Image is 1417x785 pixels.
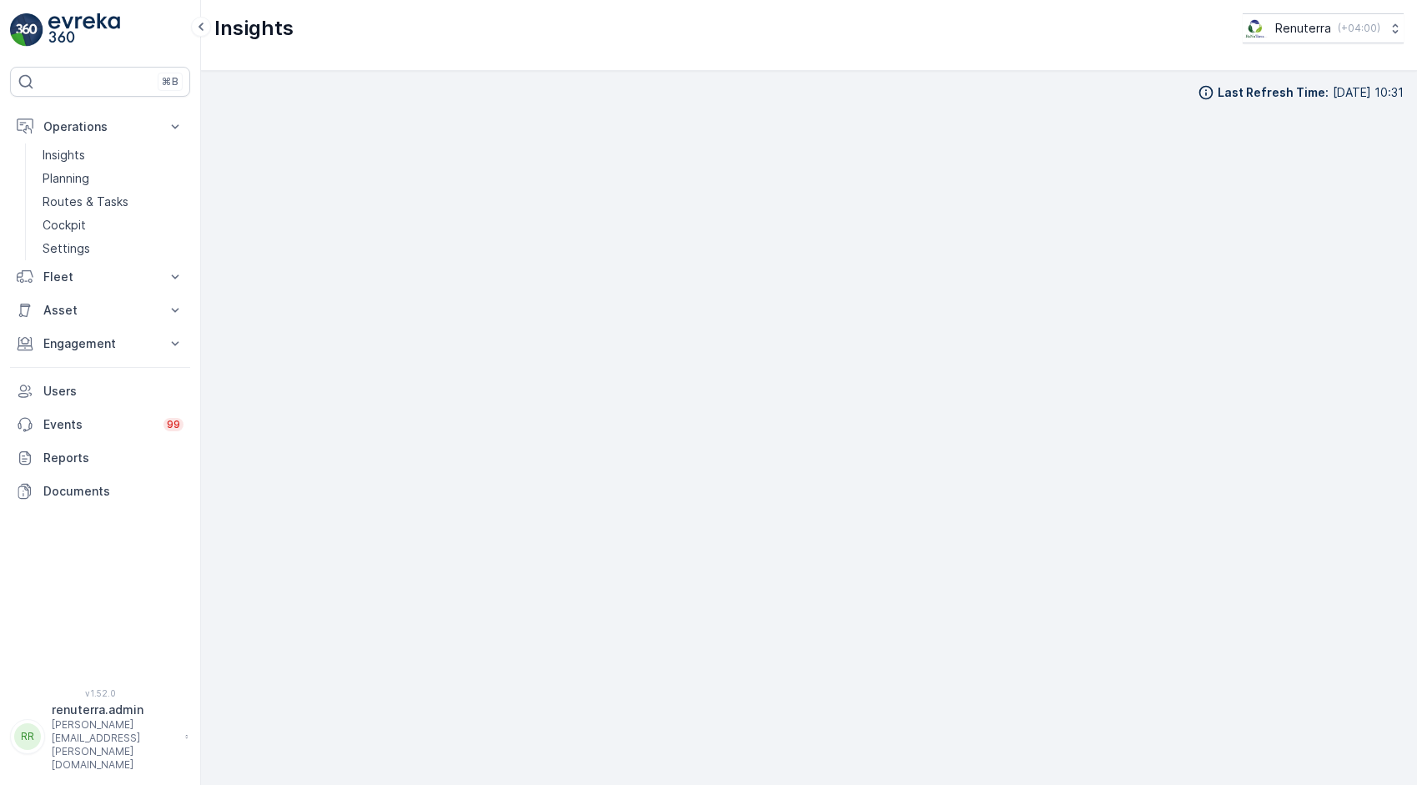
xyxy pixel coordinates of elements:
a: Users [10,375,190,408]
a: Reports [10,441,190,475]
button: Renuterra(+04:00) [1243,13,1404,43]
img: Screenshot_2024-07-26_at_13.33.01.png [1243,19,1269,38]
p: Planning [43,170,89,187]
p: [DATE] 10:31 [1333,84,1404,101]
p: 99 [167,418,180,431]
span: v 1.52.0 [10,688,190,698]
p: Reports [43,450,183,466]
button: Asset [10,294,190,327]
p: Renuterra [1275,20,1331,37]
button: RRrenuterra.admin[PERSON_NAME][EMAIL_ADDRESS][PERSON_NAME][DOMAIN_NAME] [10,702,190,772]
p: Last Refresh Time : [1218,84,1329,101]
p: Operations [43,118,157,135]
button: Engagement [10,327,190,360]
p: Users [43,383,183,400]
a: Cockpit [36,214,190,237]
p: ( +04:00 ) [1338,22,1380,35]
a: Events99 [10,408,190,441]
a: Planning [36,167,190,190]
p: Documents [43,483,183,500]
p: Cockpit [43,217,86,234]
button: Operations [10,110,190,143]
a: Insights [36,143,190,167]
p: Routes & Tasks [43,194,128,210]
button: Fleet [10,260,190,294]
a: Settings [36,237,190,260]
p: Insights [43,147,85,164]
p: [PERSON_NAME][EMAIL_ADDRESS][PERSON_NAME][DOMAIN_NAME] [52,718,177,772]
p: Fleet [43,269,157,285]
p: Events [43,416,153,433]
p: ⌘B [162,75,178,88]
p: Insights [214,15,294,42]
p: Settings [43,240,90,257]
p: Asset [43,302,157,319]
p: Engagement [43,335,157,352]
a: Documents [10,475,190,508]
div: RR [14,723,41,750]
img: logo [10,13,43,47]
p: renuterra.admin [52,702,177,718]
a: Routes & Tasks [36,190,190,214]
img: logo_light-DOdMpM7g.png [48,13,120,47]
